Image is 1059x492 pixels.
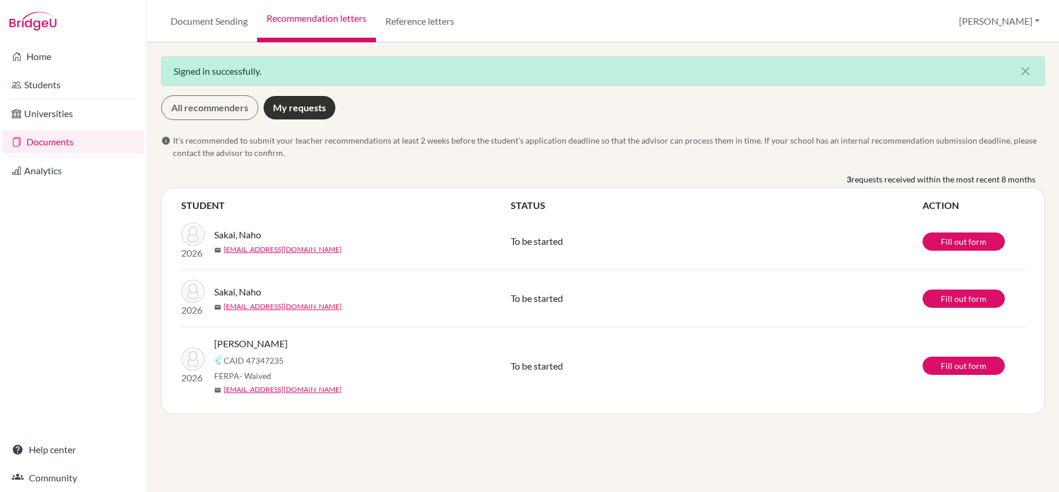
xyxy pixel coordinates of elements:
[2,102,144,125] a: Universities
[224,354,284,367] span: CAID 47347235
[2,73,144,97] a: Students
[161,56,1045,86] div: Signed in successfully.
[923,232,1005,251] a: Fill out form
[181,347,205,371] img: Fujita, Ryotaro
[954,10,1045,32] button: [PERSON_NAME]
[1018,64,1033,78] i: close
[510,198,922,213] th: STATUS
[923,290,1005,308] a: Fill out form
[181,371,205,385] p: 2026
[181,246,205,260] p: 2026
[847,173,851,185] b: 3
[214,304,221,311] span: mail
[239,371,271,381] span: - Waived
[2,45,144,68] a: Home
[922,198,1025,213] th: ACTION
[511,235,563,247] span: To be started
[214,337,288,351] span: [PERSON_NAME]
[851,173,1035,185] span: requests received within the most recent 8 months
[1007,57,1044,85] button: Close
[181,303,205,317] p: 2026
[2,438,144,461] a: Help center
[181,222,205,246] img: Sakai, Naho
[224,244,342,255] a: [EMAIL_ADDRESS][DOMAIN_NAME]
[214,370,271,382] span: FERPA
[161,136,171,145] span: info
[181,280,205,303] img: Sakai, Naho
[214,247,221,254] span: mail
[181,198,510,213] th: STUDENT
[2,466,144,490] a: Community
[214,285,261,299] span: Sakai, Naho
[161,95,258,120] a: All recommenders
[214,355,224,365] img: Common App logo
[263,95,336,120] a: My requests
[923,357,1005,375] a: Fill out form
[511,360,563,371] span: To be started
[2,159,144,182] a: Analytics
[9,12,56,31] img: Bridge-U
[511,292,563,304] span: To be started
[2,130,144,154] a: Documents
[173,134,1045,159] span: It’s recommended to submit your teacher recommendations at least 2 weeks before the student’s app...
[224,384,342,395] a: [EMAIL_ADDRESS][DOMAIN_NAME]
[214,228,261,242] span: Sakai, Naho
[224,301,342,312] a: [EMAIL_ADDRESS][DOMAIN_NAME]
[214,387,221,394] span: mail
